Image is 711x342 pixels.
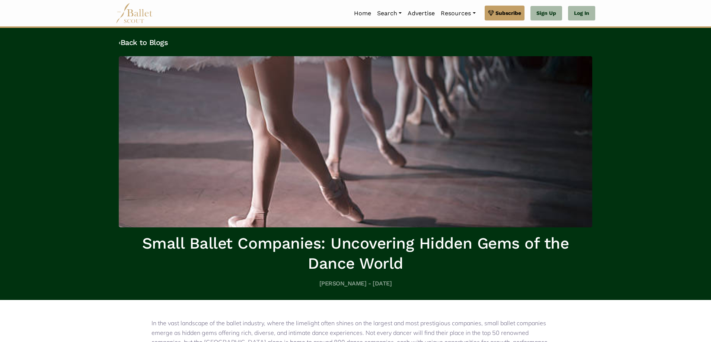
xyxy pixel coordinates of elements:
[119,280,592,288] h5: [PERSON_NAME] - [DATE]
[119,38,121,47] code: ‹
[119,233,592,274] h1: Small Ballet Companies: Uncovering Hidden Gems of the Dance World
[568,6,595,21] a: Log In
[119,38,168,47] a: ‹Back to Blogs
[405,6,438,21] a: Advertise
[530,6,562,21] a: Sign Up
[485,6,525,20] a: Subscribe
[488,9,494,17] img: gem.svg
[119,56,592,227] img: header_image.img
[438,6,478,21] a: Resources
[374,6,405,21] a: Search
[495,9,521,17] span: Subscribe
[351,6,374,21] a: Home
